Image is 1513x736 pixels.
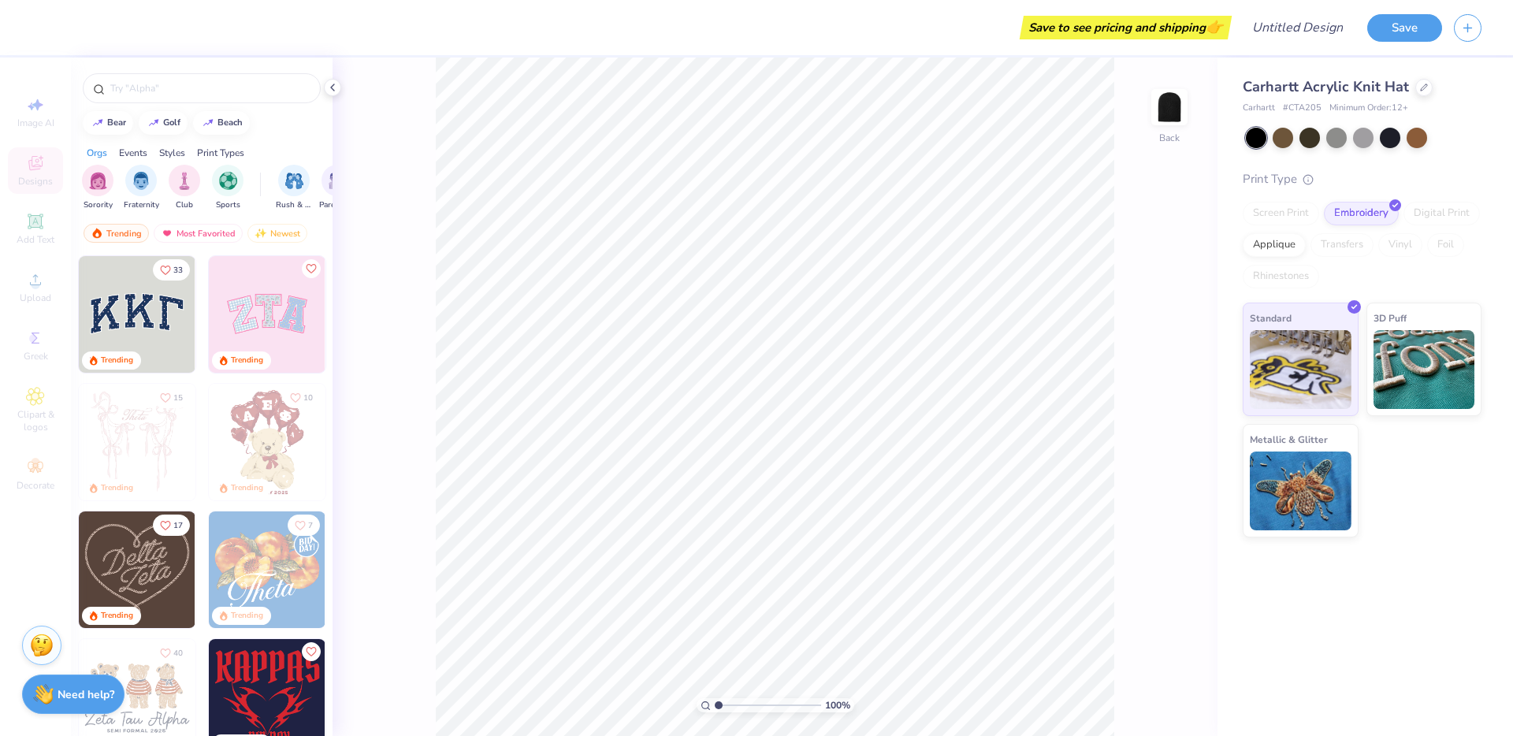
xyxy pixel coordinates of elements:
[109,80,310,96] input: Try "Alpha"
[1329,102,1408,115] span: Minimum Order: 12 +
[1024,16,1228,39] div: Save to see pricing and shipping
[82,165,113,211] div: filter for Sorority
[1403,202,1480,225] div: Digital Print
[285,172,303,190] img: Rush & Bid Image
[1250,310,1292,326] span: Standard
[209,256,325,373] img: 9980f5e8-e6a1-4b4a-8839-2b0e9349023c
[1324,202,1399,225] div: Embroidery
[1374,310,1407,326] span: 3D Puff
[79,256,195,373] img: 3b9aba4f-e317-4aa7-a679-c95a879539bd
[1243,102,1275,115] span: Carhartt
[325,511,441,628] img: f22b6edb-555b-47a9-89ed-0dd391bfae4f
[124,199,159,211] span: Fraternity
[209,511,325,628] img: 8659caeb-cee5-4a4c-bd29-52ea2f761d42
[1243,77,1409,96] span: Carhartt Acrylic Knit Hat
[231,610,263,622] div: Trending
[132,172,150,190] img: Fraternity Image
[79,384,195,500] img: 83dda5b0-2158-48ca-832c-f6b4ef4c4536
[212,165,243,211] div: filter for Sports
[255,228,267,239] img: Newest.gif
[154,224,243,243] div: Most Favorited
[193,111,250,135] button: beach
[219,172,237,190] img: Sports Image
[169,165,200,211] div: filter for Club
[276,165,312,211] button: filter button
[82,165,113,211] button: filter button
[247,224,307,243] div: Newest
[159,146,185,160] div: Styles
[195,384,311,500] img: d12a98c7-f0f7-4345-bf3a-b9f1b718b86e
[176,172,193,190] img: Club Image
[84,199,113,211] span: Sorority
[303,394,313,402] span: 10
[101,355,133,366] div: Trending
[163,118,180,127] div: golf
[231,355,263,366] div: Trending
[319,165,355,211] button: filter button
[302,642,321,661] button: Like
[1243,233,1306,257] div: Applique
[153,515,190,536] button: Like
[107,118,126,127] div: bear
[1374,330,1475,409] img: 3D Puff
[302,259,321,278] button: Like
[195,256,311,373] img: edfb13fc-0e43-44eb-bea2-bf7fc0dd67f9
[173,266,183,274] span: 33
[288,515,320,536] button: Like
[1243,202,1319,225] div: Screen Print
[101,482,133,494] div: Trending
[825,698,850,712] span: 100 %
[89,172,107,190] img: Sorority Image
[101,610,133,622] div: Trending
[1310,233,1374,257] div: Transfers
[84,224,149,243] div: Trending
[1240,12,1355,43] input: Untitled Design
[1250,431,1328,448] span: Metallic & Glitter
[139,111,188,135] button: golf
[319,165,355,211] div: filter for Parent's Weekend
[1159,131,1180,145] div: Back
[79,511,195,628] img: 12710c6a-dcc0-49ce-8688-7fe8d5f96fe2
[1243,170,1481,188] div: Print Type
[119,146,147,160] div: Events
[176,199,193,211] span: Club
[173,522,183,530] span: 17
[325,256,441,373] img: 5ee11766-d822-42f5-ad4e-763472bf8dcf
[173,394,183,402] span: 15
[124,165,159,211] button: filter button
[169,165,200,211] button: filter button
[91,228,103,239] img: trending.gif
[202,118,214,128] img: trend_line.gif
[231,482,263,494] div: Trending
[1250,452,1351,530] img: Metallic & Glitter
[1427,233,1464,257] div: Foil
[308,522,313,530] span: 7
[276,165,312,211] div: filter for Rush & Bid
[147,118,160,128] img: trend_line.gif
[319,199,355,211] span: Parent's Weekend
[195,511,311,628] img: ead2b24a-117b-4488-9b34-c08fd5176a7b
[329,172,347,190] img: Parent's Weekend Image
[1367,14,1442,42] button: Save
[212,165,243,211] button: filter button
[216,199,240,211] span: Sports
[91,118,104,128] img: trend_line.gif
[161,228,173,239] img: most_fav.gif
[1283,102,1322,115] span: # CTA205
[325,384,441,500] img: e74243e0-e378-47aa-a400-bc6bcb25063a
[58,687,114,702] strong: Need help?
[1250,330,1351,409] img: Standard
[276,199,312,211] span: Rush & Bid
[124,165,159,211] div: filter for Fraternity
[1154,91,1185,123] img: Back
[153,259,190,281] button: Like
[153,387,190,408] button: Like
[1378,233,1422,257] div: Vinyl
[153,642,190,664] button: Like
[197,146,244,160] div: Print Types
[87,146,107,160] div: Orgs
[1243,265,1319,288] div: Rhinestones
[217,118,243,127] div: beach
[283,387,320,408] button: Like
[83,111,133,135] button: bear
